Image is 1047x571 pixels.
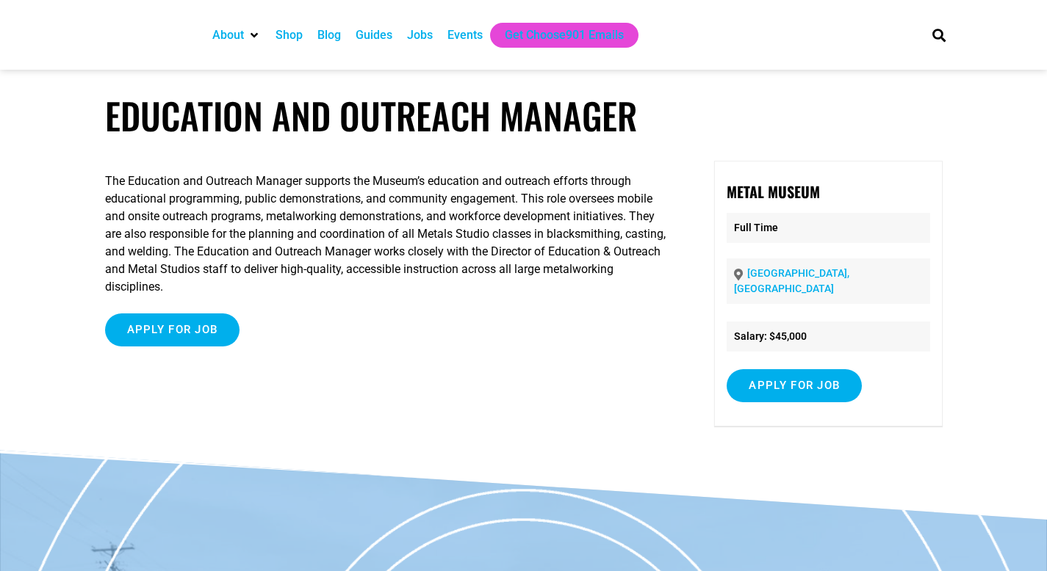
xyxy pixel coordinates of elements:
h1: Education and Outreach Manager [105,94,943,137]
a: Events [447,26,483,44]
a: Shop [276,26,303,44]
a: Get Choose901 Emails [505,26,624,44]
div: About [205,23,268,48]
input: Apply for job [105,313,240,346]
a: [GEOGRAPHIC_DATA], [GEOGRAPHIC_DATA] [734,267,849,294]
p: Full Time [727,213,929,243]
a: Guides [356,26,392,44]
p: The Education and Outreach Manager supports the Museum’s education and outreach efforts through e... [105,172,673,296]
a: Blog [317,26,341,44]
input: Apply for job [727,369,862,402]
strong: Metal Museum [727,181,820,203]
div: Search [927,23,951,47]
li: Salary: $45,000 [727,321,929,352]
nav: Main nav [205,23,907,48]
a: Jobs [407,26,433,44]
a: About [212,26,244,44]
